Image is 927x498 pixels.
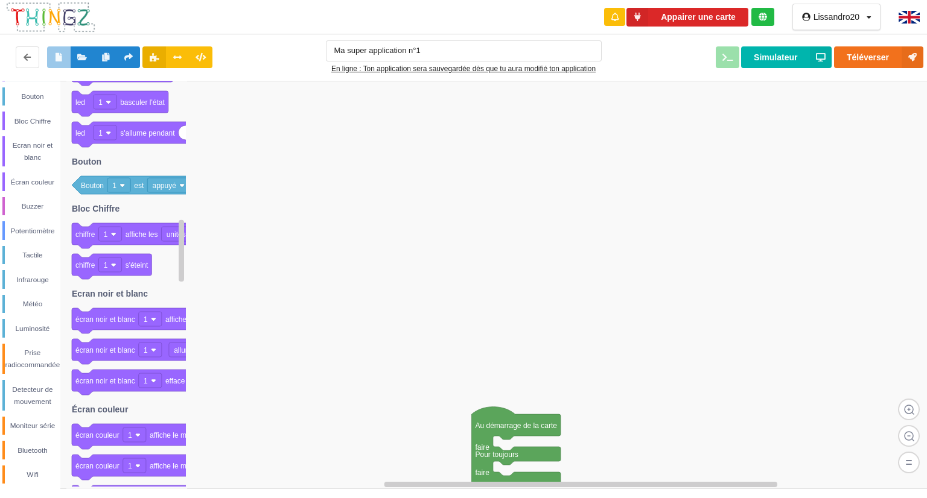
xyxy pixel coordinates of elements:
[174,346,196,355] text: allume
[5,115,60,127] div: Bloc Chiffre
[104,230,108,239] text: 1
[144,346,148,355] text: 1
[72,204,120,213] text: Bloc Chiffre
[5,225,60,237] div: Potentiomètre
[476,468,490,477] text: faire
[152,181,176,190] text: appuyé
[150,462,210,470] text: affiche le message
[5,323,60,335] div: Luminosité
[150,431,210,440] text: affiche le message
[72,405,129,414] text: Écran couleur
[5,139,60,163] div: Ecran noir et blanc
[476,443,490,452] text: faire
[326,63,602,75] div: En ligne : Ton application sera sauvegardée dès que tu aura modifié ton application
[75,377,135,385] text: écran noir et blanc
[167,230,186,239] text: unités
[5,347,60,371] div: Prise radiocommandée
[5,274,60,286] div: Infrarouge
[72,289,148,298] text: Ecran noir et blanc
[112,181,116,190] text: 1
[5,298,60,310] div: Météo
[75,346,135,355] text: écran noir et blanc
[75,261,95,269] text: chiffre
[126,230,158,239] text: affiche les
[5,90,60,102] div: Bouton
[120,98,165,107] text: basculer l'état
[751,8,774,26] div: Tu es connecté au serveur de création de Thingz
[5,383,60,408] div: Detecteur de mouvement
[104,261,108,269] text: 1
[98,98,103,107] text: 1
[475,421,557,430] text: Au démarrage de la carte
[81,181,104,190] text: Bouton
[476,450,518,459] text: Pour toujours
[75,129,85,137] text: led
[128,462,132,470] text: 1
[626,8,748,27] button: Appairer une carte
[5,176,60,188] div: Écran couleur
[5,1,96,33] img: thingz_logo.png
[899,11,920,24] img: gb.png
[126,261,148,269] text: s'éteint
[75,230,95,239] text: chiffre
[165,315,226,324] text: affiche le message
[72,157,101,166] text: Bouton
[128,431,132,440] text: 1
[98,129,103,137] text: 1
[75,98,85,107] text: led
[134,181,144,190] text: est
[144,377,148,385] text: 1
[165,377,210,385] text: efface la ligne
[144,315,148,324] text: 1
[5,420,60,432] div: Moniteur série
[75,315,135,324] text: écran noir et blanc
[814,13,859,21] div: Lissandro20
[834,46,923,68] button: Téléverser
[5,200,60,212] div: Buzzer
[5,249,60,261] div: Tactile
[741,46,832,68] button: Simulateur
[75,431,119,440] text: écran couleur
[75,462,119,470] text: écran couleur
[120,129,175,137] text: s'allume pendant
